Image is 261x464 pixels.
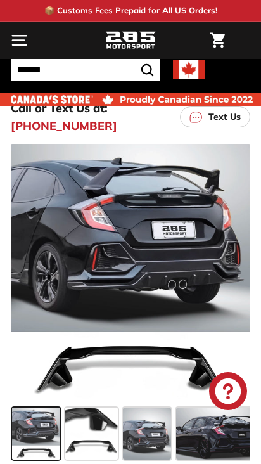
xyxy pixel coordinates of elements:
p: 📦 Customs Fees Prepaid for All US Orders! [44,4,217,17]
img: Logo_285_Motorsport_areodynamics_components [105,30,156,51]
inbox-online-store-chat: Shopify online store chat [205,372,251,413]
p: Text Us [208,110,241,124]
a: Text Us [180,106,250,127]
p: Call or Text Us at: [11,100,108,117]
a: Cart [204,22,231,58]
a: [PHONE_NUMBER] [11,117,117,134]
input: Search [11,59,160,81]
